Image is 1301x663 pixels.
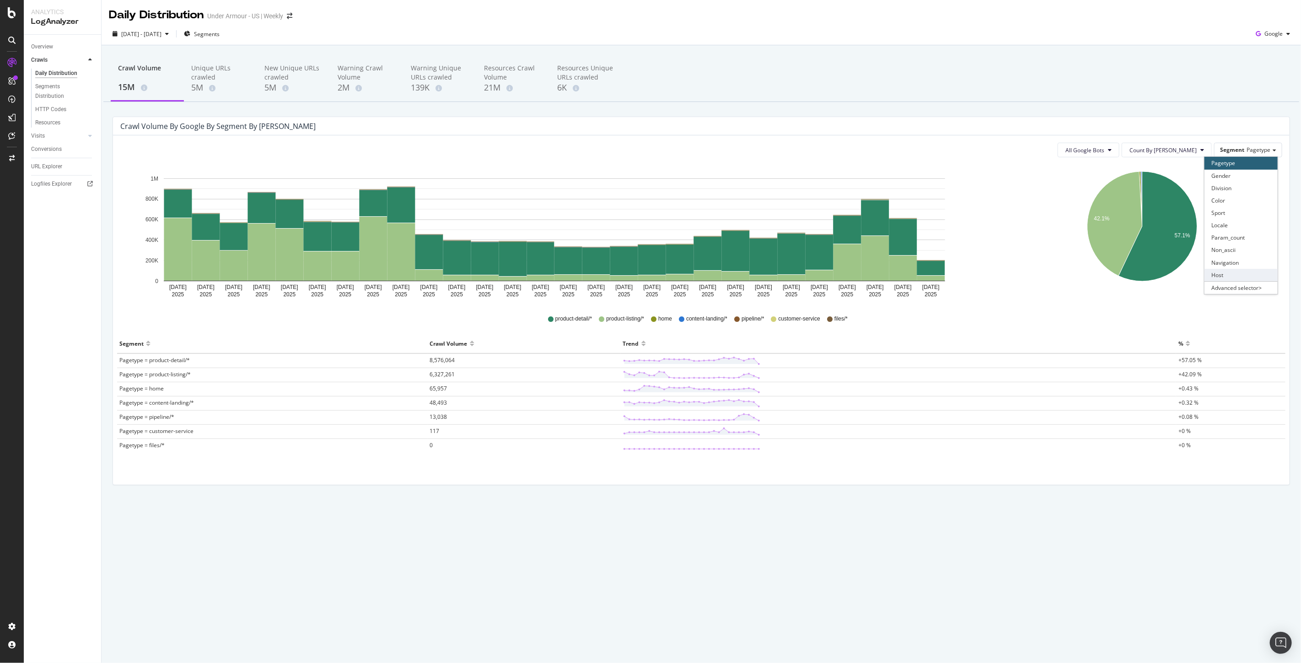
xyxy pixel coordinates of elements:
div: 139K [411,82,469,94]
text: [DATE] [392,284,410,290]
div: Overview [31,42,53,52]
div: New Unique URLs crawled [264,64,323,82]
text: 2025 [283,291,296,298]
svg: A chart. [1002,165,1283,302]
button: Google [1252,27,1294,41]
text: 2025 [256,291,268,298]
span: +0.43 % [1178,385,1199,392]
div: 6K [557,82,616,94]
button: Segments [180,27,223,41]
div: Gender [1204,170,1278,182]
text: 2025 [590,291,602,298]
text: [DATE] [225,284,242,290]
span: +0.08 % [1178,413,1199,421]
div: Crawl Volume by google by Segment by [PERSON_NAME] [120,122,316,131]
text: [DATE] [922,284,940,290]
span: +57.05 % [1178,356,1202,364]
text: [DATE] [560,284,577,290]
div: Crawls [31,55,48,65]
text: [DATE] [671,284,688,290]
div: Param_count [1204,231,1278,244]
span: 13,038 [430,413,447,421]
div: 5M [191,82,250,94]
span: 8,576,064 [430,356,455,364]
text: 1M [151,176,158,182]
span: Pagetype = pipeline/* [119,413,174,421]
span: Segment [1220,146,1244,154]
div: HTTP Codes [35,105,66,114]
text: [DATE] [532,284,549,290]
text: 2025 [841,291,854,298]
text: [DATE] [866,284,884,290]
span: [DATE] - [DATE] [121,30,161,38]
a: Crawls [31,55,86,65]
text: [DATE] [755,284,772,290]
text: [DATE] [253,284,270,290]
text: 42.1% [1094,215,1109,222]
span: Pagetype = product-listing/* [119,370,191,378]
a: Visits [31,131,86,141]
a: Overview [31,42,95,52]
text: [DATE] [197,284,215,290]
button: All Google Bots [1058,143,1119,157]
span: Count By Day [1129,146,1197,154]
text: 2025 [702,291,714,298]
span: Pagetype = product-detail/* [119,356,190,364]
a: Resources [35,118,95,128]
text: 2025 [339,291,351,298]
button: [DATE] - [DATE] [109,27,172,41]
a: HTTP Codes [35,105,95,114]
span: Google [1264,30,1283,37]
div: Advanced selector > [1204,281,1278,294]
span: All Google Bots [1065,146,1104,154]
a: Segments Distribution [35,82,95,101]
div: Resources Crawl Volume [484,64,543,82]
span: product-listing/* [606,315,644,323]
text: 2025 [869,291,882,298]
div: Segments Distribution [35,82,86,101]
div: Resources [35,118,60,128]
text: 400K [145,237,158,243]
text: [DATE] [281,284,298,290]
span: Pagetype = customer-service [119,427,194,435]
text: [DATE] [309,284,326,290]
div: URL Explorer [31,162,62,171]
div: Division [1204,182,1278,194]
text: [DATE] [337,284,354,290]
span: +0 % [1178,427,1191,435]
text: 2025 [785,291,798,298]
text: 2025 [730,291,742,298]
span: Pagetype = home [119,385,164,392]
span: 65,957 [430,385,447,392]
span: 117 [430,427,439,435]
div: Pagetype [1204,157,1278,169]
div: LogAnalyzer [31,16,94,27]
text: [DATE] [365,284,382,290]
text: 2025 [925,291,937,298]
span: 6,327,261 [430,370,455,378]
text: [DATE] [699,284,716,290]
button: Count By [PERSON_NAME] [1122,143,1212,157]
text: 2025 [478,291,491,298]
span: product-detail/* [555,315,592,323]
text: 2025 [228,291,240,298]
text: 2025 [451,291,463,298]
div: Color [1204,194,1278,207]
text: 2025 [311,291,323,298]
text: [DATE] [448,284,466,290]
text: 2025 [395,291,407,298]
text: 2025 [367,291,379,298]
text: [DATE] [811,284,828,290]
span: content-landing/* [686,315,727,323]
span: Pagetype [1247,146,1270,154]
text: [DATE] [727,284,744,290]
span: +0 % [1178,441,1191,449]
text: [DATE] [420,284,438,290]
text: 2025 [897,291,909,298]
text: 2025 [534,291,547,298]
div: Warning Unique URLs crawled [411,64,469,82]
text: [DATE] [894,284,912,290]
div: Non_ascii [1204,244,1278,256]
div: 21M [484,82,543,94]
